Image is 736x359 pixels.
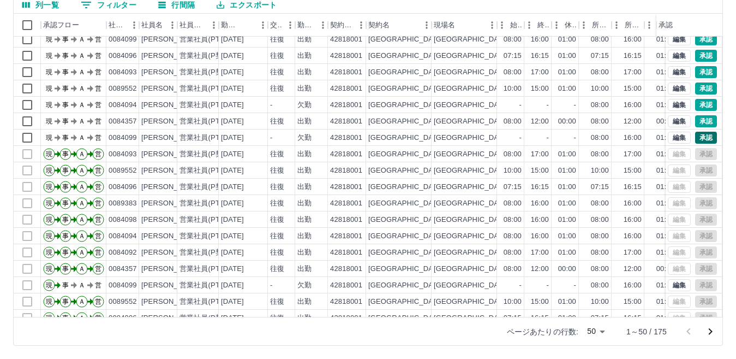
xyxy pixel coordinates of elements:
[297,198,312,209] div: 出勤
[270,51,284,61] div: 往復
[297,182,312,192] div: 出勤
[591,133,609,143] div: 08:00
[592,14,609,37] div: 所定開始
[656,133,674,143] div: 01:00
[95,150,101,158] text: 営
[46,134,52,142] text: 現
[353,17,369,33] button: メニュー
[79,101,85,109] text: Ａ
[270,34,284,45] div: 往復
[583,323,609,339] div: 50
[297,34,312,45] div: 出勤
[434,51,566,61] div: [GEOGRAPHIC_DATA]学校給食センター
[297,51,312,61] div: 出勤
[179,67,232,78] div: 営業社員(P契約)
[368,51,444,61] div: [GEOGRAPHIC_DATA]
[591,51,609,61] div: 07:15
[297,149,312,160] div: 出勤
[79,216,85,223] text: Ａ
[268,14,295,37] div: 交通費
[368,34,444,45] div: [GEOGRAPHIC_DATA]
[591,182,609,192] div: 07:15
[699,321,721,343] button: 次のページへ
[270,231,284,242] div: 往復
[656,51,674,61] div: 01:00
[109,116,137,127] div: 0084357
[591,34,609,45] div: 08:00
[62,101,69,109] text: 事
[221,182,244,192] div: [DATE]
[95,52,101,60] text: 営
[255,17,271,33] button: メニュー
[297,116,312,127] div: 出勤
[79,85,85,92] text: Ａ
[179,231,237,242] div: 営業社員(PT契約)
[624,34,642,45] div: 16:00
[558,84,576,94] div: 01:00
[552,14,579,37] div: 休憩
[624,149,642,160] div: 17:00
[591,149,609,160] div: 08:00
[106,14,139,37] div: 社員番号
[79,52,85,60] text: Ａ
[330,116,362,127] div: 42818001
[368,84,444,94] div: [GEOGRAPHIC_DATA]
[695,83,717,95] button: 承認
[79,150,85,158] text: Ａ
[565,14,577,37] div: 休憩
[270,67,284,78] div: 往復
[221,67,244,78] div: [DATE]
[126,17,142,33] button: メニュー
[558,215,576,225] div: 01:00
[558,149,576,160] div: 01:00
[330,51,362,61] div: 42818001
[574,133,576,143] div: -
[656,182,674,192] div: 01:00
[591,116,609,127] div: 08:00
[624,133,642,143] div: 16:00
[531,149,549,160] div: 17:00
[579,14,612,37] div: 所定開始
[179,149,232,160] div: 営業社員(P契約)
[221,149,244,160] div: [DATE]
[668,66,691,78] button: 編集
[109,67,137,78] div: 0084093
[368,198,444,209] div: [GEOGRAPHIC_DATA]
[179,100,237,110] div: 営業社員(PT契約)
[434,67,566,78] div: [GEOGRAPHIC_DATA]学校給食センター
[79,117,85,125] text: Ａ
[141,198,201,209] div: [PERSON_NAME]
[504,84,522,94] div: 10:00
[95,117,101,125] text: 営
[141,149,201,160] div: [PERSON_NAME]
[62,52,69,60] text: 事
[656,67,674,78] div: 01:00
[504,166,522,176] div: 10:00
[531,182,549,192] div: 16:15
[95,68,101,76] text: 営
[656,84,674,94] div: 01:00
[519,100,522,110] div: -
[43,14,79,37] div: 承認フロー
[270,215,284,225] div: 往復
[46,199,52,207] text: 現
[141,116,201,127] div: [PERSON_NAME]
[510,14,522,37] div: 始業
[315,17,331,33] button: メニュー
[656,116,674,127] div: 00:00
[531,215,549,225] div: 16:00
[297,67,312,78] div: 出勤
[62,150,69,158] text: 事
[109,182,137,192] div: 0084096
[221,166,244,176] div: [DATE]
[330,84,362,94] div: 42818001
[109,34,137,45] div: 0084099
[62,199,69,207] text: 事
[668,33,691,45] button: 編集
[591,67,609,78] div: 08:00
[434,14,455,37] div: 現場名
[139,14,177,37] div: 社員名
[62,36,69,43] text: 事
[270,133,272,143] div: -
[558,198,576,209] div: 01:00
